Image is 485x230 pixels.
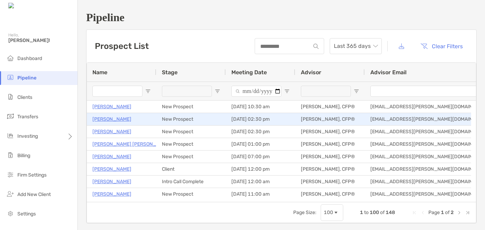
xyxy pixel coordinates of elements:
[6,131,15,140] img: investing icon
[92,115,131,123] a: [PERSON_NAME]
[17,153,30,159] span: Billing
[231,69,267,76] span: Meeting Date
[295,176,365,188] div: [PERSON_NAME], CFP®
[8,3,38,9] img: Zoe Logo
[324,210,333,215] div: 100
[92,69,107,76] span: Name
[354,88,359,94] button: Open Filter Menu
[451,210,454,215] span: 2
[17,133,38,139] span: Investing
[334,39,378,54] span: Last 365 days
[420,210,426,215] div: Previous Page
[156,151,226,163] div: New Prospect
[226,163,295,175] div: [DATE] 12:00 pm
[295,163,365,175] div: [PERSON_NAME], CFP®
[380,210,385,215] span: of
[92,140,171,148] a: [PERSON_NAME] [PERSON_NAME]
[295,101,365,113] div: [PERSON_NAME], CFP®
[226,113,295,125] div: [DATE] 02:30 pm
[415,39,468,54] button: Clear Filters
[92,190,131,198] a: [PERSON_NAME]
[156,188,226,200] div: New Prospect
[364,210,369,215] span: to
[295,126,365,138] div: [PERSON_NAME], CFP®
[17,114,38,120] span: Transfers
[441,210,444,215] span: 1
[17,211,36,217] span: Settings
[6,93,15,101] img: clients icon
[295,188,365,200] div: [PERSON_NAME], CFP®
[226,188,295,200] div: [DATE] 11:00 am
[17,56,42,61] span: Dashboard
[412,210,417,215] div: First Page
[92,102,131,111] a: [PERSON_NAME]
[457,210,462,215] div: Next Page
[226,176,295,188] div: [DATE] 12:00 am
[215,88,220,94] button: Open Filter Menu
[226,138,295,150] div: [DATE] 01:00 pm
[8,37,73,43] span: [PERSON_NAME]!
[293,210,317,215] div: Page Size:
[156,101,226,113] div: New Prospect
[295,138,365,150] div: [PERSON_NAME], CFP®
[86,11,477,24] h1: Pipeline
[92,86,142,97] input: Name Filter Input
[226,101,295,113] div: [DATE] 10:30 am
[6,190,15,198] img: add_new_client icon
[360,210,363,215] span: 1
[284,88,290,94] button: Open Filter Menu
[226,126,295,138] div: [DATE] 02:30 pm
[295,151,365,163] div: [PERSON_NAME], CFP®
[295,113,365,125] div: [PERSON_NAME], CFP®
[17,191,51,197] span: Add New Client
[156,163,226,175] div: Client
[301,69,321,76] span: Advisor
[156,113,226,125] div: New Prospect
[17,75,36,81] span: Pipeline
[6,112,15,120] img: transfers icon
[145,88,151,94] button: Open Filter Menu
[92,152,131,161] a: [PERSON_NAME]
[6,54,15,62] img: dashboard icon
[231,86,281,97] input: Meeting Date Filter Input
[95,41,149,51] h3: Prospect List
[92,177,131,186] a: [PERSON_NAME]
[17,94,32,100] span: Clients
[92,127,131,136] a: [PERSON_NAME]
[92,165,131,173] a: [PERSON_NAME]
[17,172,47,178] span: Firm Settings
[321,204,343,221] div: Page Size
[6,170,15,179] img: firm-settings icon
[370,210,379,215] span: 100
[156,176,226,188] div: Intro Call Complete
[162,69,178,76] span: Stage
[6,209,15,218] img: settings icon
[156,138,226,150] div: New Prospect
[6,73,15,82] img: pipeline icon
[370,69,406,76] span: Advisor Email
[386,210,395,215] span: 148
[428,210,440,215] span: Page
[445,210,450,215] span: of
[226,151,295,163] div: [DATE] 07:00 pm
[156,126,226,138] div: New Prospect
[6,151,15,159] img: billing icon
[313,44,319,49] img: input icon
[465,210,470,215] div: Last Page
